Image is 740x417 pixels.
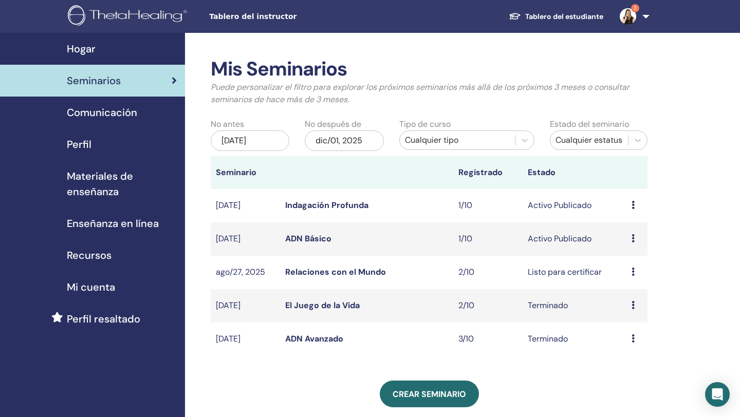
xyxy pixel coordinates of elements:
[705,382,730,407] div: Open Intercom Messenger
[211,323,280,356] td: [DATE]
[67,105,137,120] span: Comunicación
[523,189,626,222] td: Activo Publicado
[67,248,112,263] span: Recursos
[305,118,361,130] label: No después de
[211,130,289,151] div: [DATE]
[453,156,523,189] th: Registrado
[523,222,626,256] td: Activo Publicado
[453,323,523,356] td: 3/10
[211,81,647,106] p: Puede personalizar el filtro para explorar los próximos seminarios más allá de los próximos 3 mes...
[556,134,623,146] div: Cualquier estatus
[501,7,612,26] a: Tablero del estudiante
[67,311,140,327] span: Perfil resaltado
[305,130,383,151] div: dic/01, 2025
[285,300,360,311] a: El Juego de la Vida
[523,256,626,289] td: Listo para certificar
[550,118,629,130] label: Estado del seminario
[399,118,451,130] label: Tipo de curso
[405,134,510,146] div: Cualquier tipo
[285,233,331,244] a: ADN Básico
[523,289,626,323] td: Terminado
[453,256,523,289] td: 2/10
[211,58,647,81] h2: Mis Seminarios
[211,289,280,323] td: [DATE]
[393,389,466,400] span: Crear seminario
[67,168,177,199] span: Materiales de enseñanza
[211,256,280,289] td: ago/27, 2025
[523,156,626,189] th: Estado
[453,289,523,323] td: 2/10
[285,200,368,211] a: Indagación Profunda
[380,381,479,407] a: Crear seminario
[67,73,121,88] span: Seminarios
[211,189,280,222] td: [DATE]
[67,279,115,295] span: Mi cuenta
[211,156,280,189] th: Seminario
[211,222,280,256] td: [DATE]
[67,41,96,56] span: Hogar
[209,11,363,22] span: Tablero del instructor
[211,118,244,130] label: No antes
[67,137,91,152] span: Perfil
[523,323,626,356] td: Terminado
[631,4,639,12] span: 3
[67,216,159,231] span: Enseñanza en línea
[453,189,523,222] td: 1/10
[285,333,343,344] a: ADN Avanzado
[68,5,191,28] img: logo.png
[509,12,521,21] img: graduation-cap-white.svg
[285,267,386,277] a: Relaciones con el Mundo
[620,8,636,25] img: default.jpg
[453,222,523,256] td: 1/10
